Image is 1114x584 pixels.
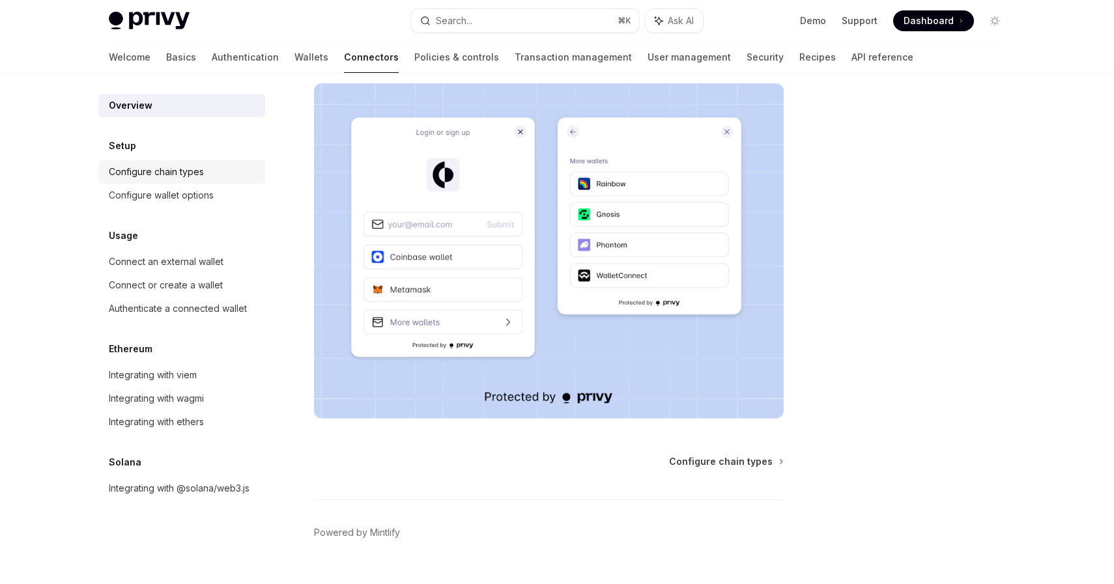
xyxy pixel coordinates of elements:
[109,188,214,203] div: Configure wallet options
[646,9,703,33] button: Ask AI
[984,10,1005,31] button: Toggle dark mode
[109,454,141,470] h5: Solana
[904,14,954,27] span: Dashboard
[314,526,400,539] a: Powered by Mintlify
[109,391,204,406] div: Integrating with wagmi
[294,42,328,73] a: Wallets
[799,42,836,73] a: Recipes
[414,42,499,73] a: Policies & controls
[669,455,773,468] span: Configure chain types
[109,341,152,357] h5: Ethereum
[800,14,826,27] a: Demo
[109,301,247,316] div: Authenticate a connected wallet
[344,42,399,73] a: Connectors
[98,160,265,184] a: Configure chain types
[98,363,265,387] a: Integrating with viem
[411,9,639,33] button: Search...⌘K
[212,42,279,73] a: Authentication
[109,228,138,243] h5: Usage
[166,42,196,73] a: Basics
[98,250,265,273] a: Connect an external wallet
[109,42,150,73] a: Welcome
[98,297,265,320] a: Authenticate a connected wallet
[109,277,223,293] div: Connect or create a wallet
[109,12,190,30] img: light logo
[109,138,136,154] h5: Setup
[669,455,782,468] a: Configure chain types
[98,184,265,207] a: Configure wallet options
[98,410,265,434] a: Integrating with ethers
[98,94,265,117] a: Overview
[851,42,913,73] a: API reference
[515,42,632,73] a: Transaction management
[109,98,152,113] div: Overview
[98,273,265,297] a: Connect or create a wallet
[648,42,731,73] a: User management
[109,164,204,180] div: Configure chain types
[314,83,784,419] img: Connectors3
[842,14,878,27] a: Support
[109,367,197,383] div: Integrating with viem
[109,480,250,496] div: Integrating with @solana/web3.js
[98,477,265,500] a: Integrating with @solana/web3.js
[436,13,472,29] div: Search...
[98,387,265,410] a: Integrating with wagmi
[668,14,694,27] span: Ask AI
[618,16,631,26] span: ⌘ K
[109,254,223,270] div: Connect an external wallet
[747,42,784,73] a: Security
[109,414,204,430] div: Integrating with ethers
[893,10,974,31] a: Dashboard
